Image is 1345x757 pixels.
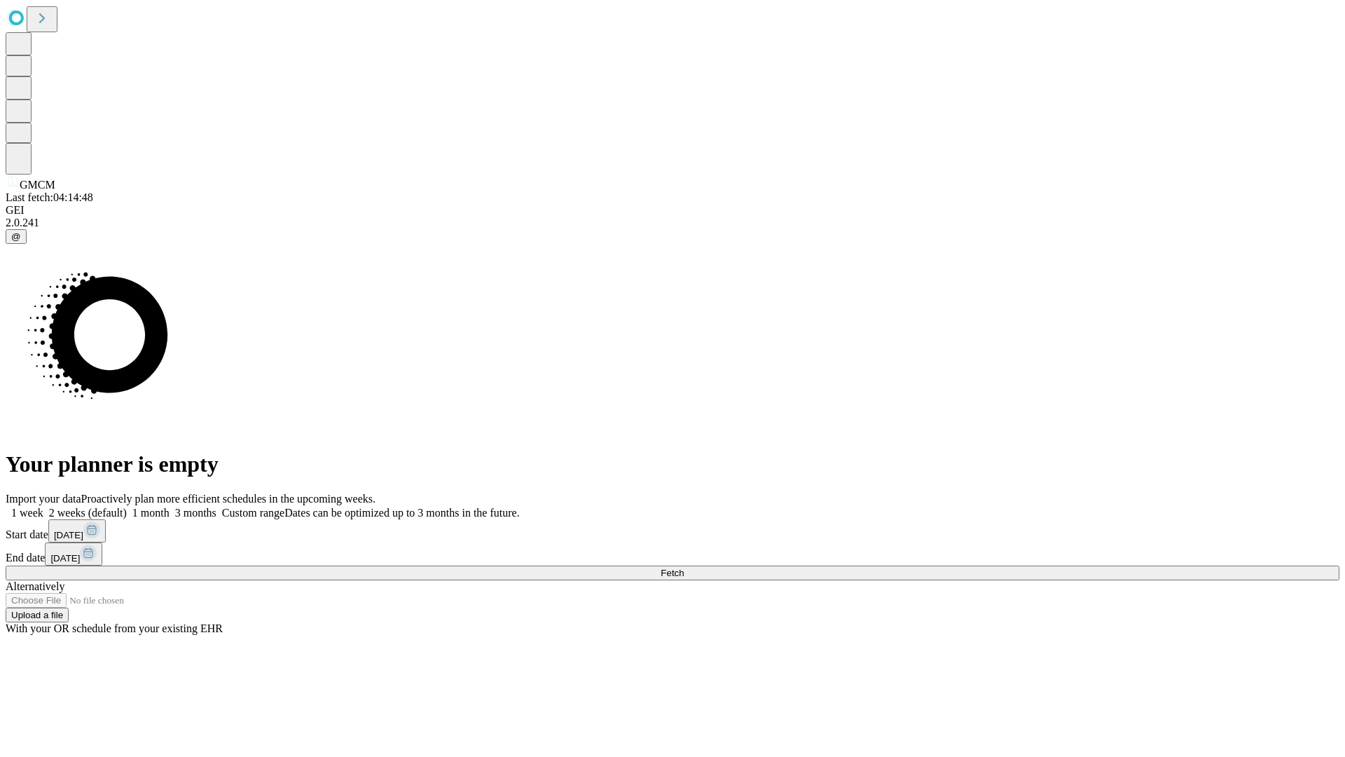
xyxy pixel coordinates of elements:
[661,568,684,578] span: Fetch
[6,580,64,592] span: Alternatively
[48,519,106,543] button: [DATE]
[54,530,83,540] span: [DATE]
[132,507,170,519] span: 1 month
[11,507,43,519] span: 1 week
[222,507,284,519] span: Custom range
[6,543,1339,566] div: End date
[6,229,27,244] button: @
[11,231,21,242] span: @
[6,191,93,203] span: Last fetch: 04:14:48
[6,217,1339,229] div: 2.0.241
[6,451,1339,477] h1: Your planner is empty
[45,543,102,566] button: [DATE]
[6,608,69,622] button: Upload a file
[20,179,55,191] span: GMCM
[50,553,80,564] span: [DATE]
[6,519,1339,543] div: Start date
[49,507,127,519] span: 2 weeks (default)
[175,507,216,519] span: 3 months
[284,507,519,519] span: Dates can be optimized up to 3 months in the future.
[6,204,1339,217] div: GEI
[6,493,81,505] span: Import your data
[6,566,1339,580] button: Fetch
[81,493,375,505] span: Proactively plan more efficient schedules in the upcoming weeks.
[6,622,223,634] span: With your OR schedule from your existing EHR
